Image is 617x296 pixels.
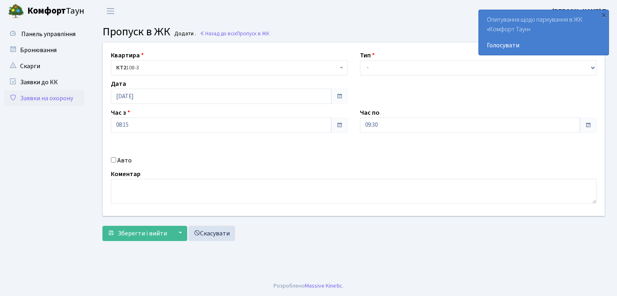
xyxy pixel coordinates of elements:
[111,169,141,179] label: Коментар
[4,26,84,42] a: Панель управління
[600,11,608,19] div: ×
[188,226,235,241] a: Скасувати
[4,74,84,90] a: Заявки до КК
[237,30,270,37] span: Пропуск в ЖК
[21,30,76,39] span: Панель управління
[8,3,24,19] img: logo.png
[111,60,348,75] span: <b>КТ2</b>&nbsp;&nbsp;&nbsp;108-3
[173,30,196,37] small: Додати .
[100,4,121,18] button: Переключити навігацію
[118,229,167,238] span: Зберегти і вийти
[4,58,84,74] a: Скарги
[102,24,170,40] span: Пропуск в ЖК
[552,7,607,16] b: [PERSON_NAME] Т.
[479,10,609,55] div: Опитування щодо паркування в ЖК «Комфорт Таун»
[117,156,132,165] label: Авто
[102,226,172,241] button: Зберегти і вийти
[4,42,84,58] a: Бронювання
[200,30,270,37] a: Назад до всіхПропуск в ЖК
[116,64,126,72] b: КТ2
[274,282,343,290] div: Розроблено .
[111,79,126,89] label: Дата
[552,6,607,16] a: [PERSON_NAME] Т.
[116,64,338,72] span: <b>КТ2</b>&nbsp;&nbsp;&nbsp;108-3
[27,4,66,17] b: Комфорт
[27,4,84,18] span: Таун
[360,51,375,60] label: Тип
[111,51,144,60] label: Квартира
[487,41,601,50] a: Голосувати
[4,90,84,106] a: Заявки на охорону
[360,108,380,118] label: Час по
[305,282,342,290] a: Massive Kinetic
[111,108,130,118] label: Час з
